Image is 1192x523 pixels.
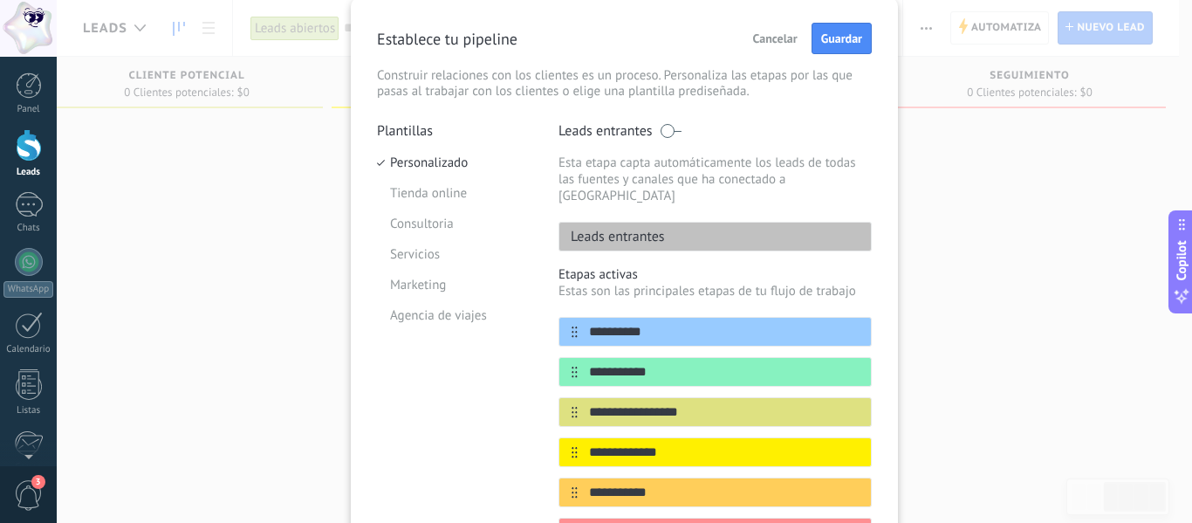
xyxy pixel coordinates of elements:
[1173,240,1190,280] span: Copilot
[377,178,532,209] li: Tienda online
[558,122,653,140] p: Leads entrantes
[3,281,53,298] div: WhatsApp
[3,344,54,355] div: Calendario
[377,300,532,331] li: Agencia de viajes
[559,228,665,245] p: Leads entrantes
[377,239,532,270] li: Servicios
[821,32,862,45] span: Guardar
[558,283,872,299] p: Estas son las principales etapas de tu flujo de trabajo
[3,405,54,416] div: Listas
[3,104,54,115] div: Panel
[812,23,872,54] button: Guardar
[558,155,872,204] p: Esta etapa capta automáticamente los leads de todas las fuentes y canales que ha conectado a [GEO...
[377,29,517,49] p: Establece tu pipeline
[377,148,532,178] li: Personalizado
[31,475,45,489] span: 3
[558,266,872,283] p: Etapas activas
[3,167,54,178] div: Leads
[3,223,54,234] div: Chats
[377,270,532,300] li: Marketing
[753,32,798,45] span: Cancelar
[745,25,805,52] button: Cancelar
[377,68,872,100] p: Construir relaciones con los clientes es un proceso. Personaliza las etapas por las que pasas al ...
[377,209,532,239] li: Consultoria
[377,122,532,140] p: Plantillas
